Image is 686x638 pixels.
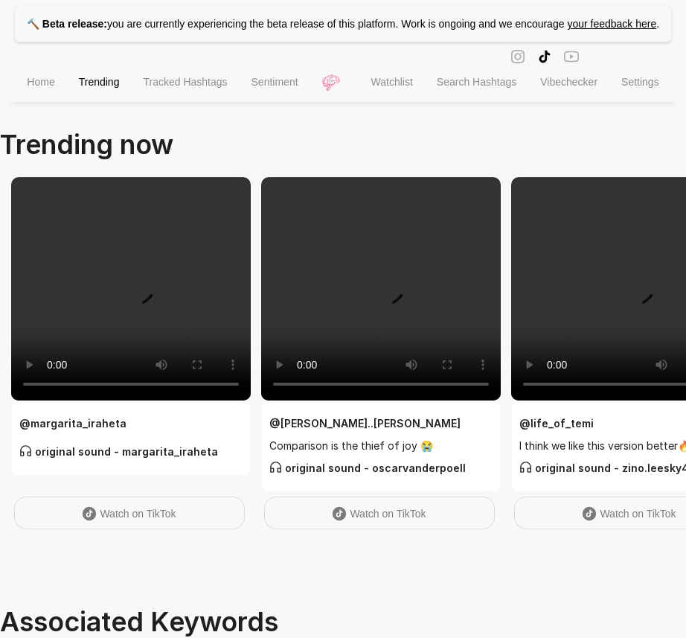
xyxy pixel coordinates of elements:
[19,444,32,457] span: customer-service
[600,508,676,520] span: Watch on TikTok
[350,508,426,520] span: Watch on TikTok
[19,445,218,458] strong: original sound - margarita_iraheta
[621,76,659,88] span: Settings
[437,76,516,88] span: Search Hashtags
[14,497,245,529] a: Watch on TikTok
[15,6,671,42] p: you are currently experiencing the beta release of this platform. Work is ongoing and we encourage .
[269,462,466,474] strong: original sound - oscarvanderpoell
[19,417,126,430] strong: @ margarita_iraheta
[564,48,579,65] span: youtube
[143,76,227,88] span: Tracked Hashtags
[371,76,413,88] span: Watchlist
[79,76,120,88] span: Trending
[27,18,107,30] strong: 🔨 Beta release:
[269,461,282,473] span: customer-service
[264,497,495,529] a: Watch on TikTok
[251,76,298,88] span: Sentiment
[567,18,656,30] a: your feedback here
[27,76,54,88] span: Home
[519,461,532,473] span: customer-service
[540,76,597,88] span: Vibechecker
[269,417,461,430] strong: @ [PERSON_NAME]..[PERSON_NAME]
[519,417,594,430] strong: @ life_of_temi
[510,48,525,65] span: instagram
[269,438,493,454] span: Comparison is the thief of joy 😭
[100,508,176,520] span: Watch on TikTok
